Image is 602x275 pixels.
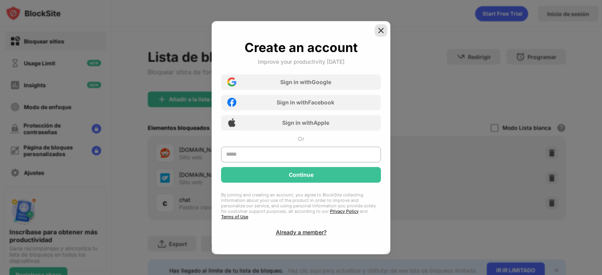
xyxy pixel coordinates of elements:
[245,40,358,55] div: Create an account
[276,229,326,235] div: Already a member?
[221,192,381,219] div: By joining and creating an account, you agree to BlockSite collecting information about your use ...
[227,98,236,107] img: facebook-icon.png
[277,99,334,106] div: Sign in with Facebook
[280,79,331,85] div: Sign in with Google
[282,119,329,126] div: Sign in with Apple
[227,77,236,86] img: google-icon.png
[298,135,304,142] div: Or
[330,208,359,214] a: Privacy Policy
[227,118,236,127] img: apple-icon.png
[289,172,314,178] div: Continue
[221,214,248,219] a: Terms of Use
[258,58,345,65] div: Improve your productivity [DATE]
